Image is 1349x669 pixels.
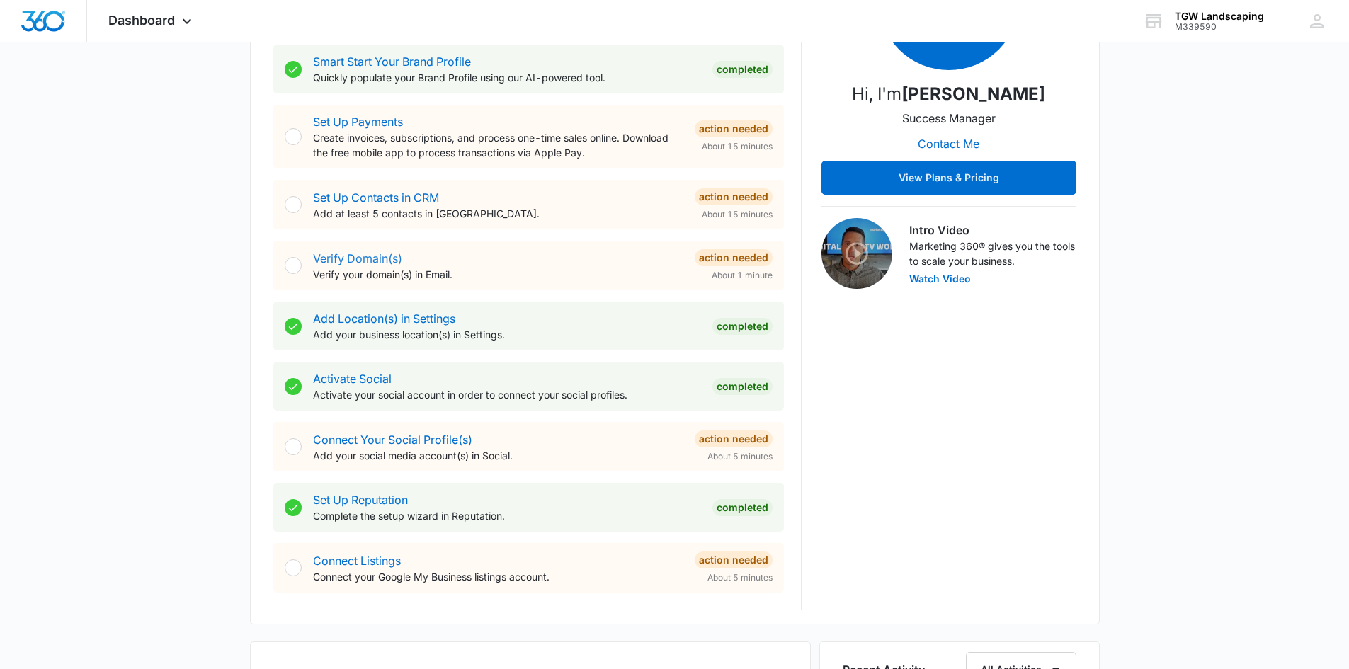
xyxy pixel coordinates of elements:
a: Add Location(s) in Settings [313,311,455,326]
p: Quickly populate your Brand Profile using our AI-powered tool. [313,70,701,85]
p: Hi, I'm [852,81,1045,107]
span: About 5 minutes [707,450,773,463]
span: About 5 minutes [707,571,773,584]
span: Dashboard [108,13,175,28]
div: Completed [712,318,773,335]
span: About 15 minutes [702,208,773,221]
a: Connect Your Social Profile(s) [313,433,472,447]
div: Completed [712,378,773,395]
div: Action Needed [695,551,773,568]
a: Set Up Reputation [313,493,408,507]
p: Add at least 5 contacts in [GEOGRAPHIC_DATA]. [313,206,683,221]
div: Completed [712,61,773,78]
span: About 1 minute [712,269,773,282]
button: Contact Me [904,127,994,161]
p: Connect your Google My Business listings account. [313,569,683,584]
strong: [PERSON_NAME] [901,84,1045,104]
p: Add your social media account(s) in Social. [313,448,683,463]
p: Create invoices, subscriptions, and process one-time sales online. Download the free mobile app t... [313,130,683,160]
div: Action Needed [695,430,773,447]
div: Completed [712,499,773,516]
p: Add your business location(s) in Settings. [313,327,701,342]
div: account name [1175,11,1264,22]
button: View Plans & Pricing [821,161,1076,195]
div: Action Needed [695,249,773,266]
p: Marketing 360® gives you the tools to scale your business. [909,239,1076,268]
h3: Intro Video [909,222,1076,239]
a: Set Up Contacts in CRM [313,190,439,205]
div: Action Needed [695,120,773,137]
p: Complete the setup wizard in Reputation. [313,508,701,523]
a: Set Up Payments [313,115,403,129]
a: Activate Social [313,372,392,386]
button: Watch Video [909,274,971,284]
a: Verify Domain(s) [313,251,402,265]
div: account id [1175,22,1264,32]
p: Success Manager [902,110,996,127]
p: Activate your social account in order to connect your social profiles. [313,387,701,402]
span: About 15 minutes [702,140,773,153]
img: Intro Video [821,218,892,289]
p: Verify your domain(s) in Email. [313,267,683,282]
a: Connect Listings [313,554,401,568]
a: Smart Start Your Brand Profile [313,55,471,69]
div: Action Needed [695,188,773,205]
